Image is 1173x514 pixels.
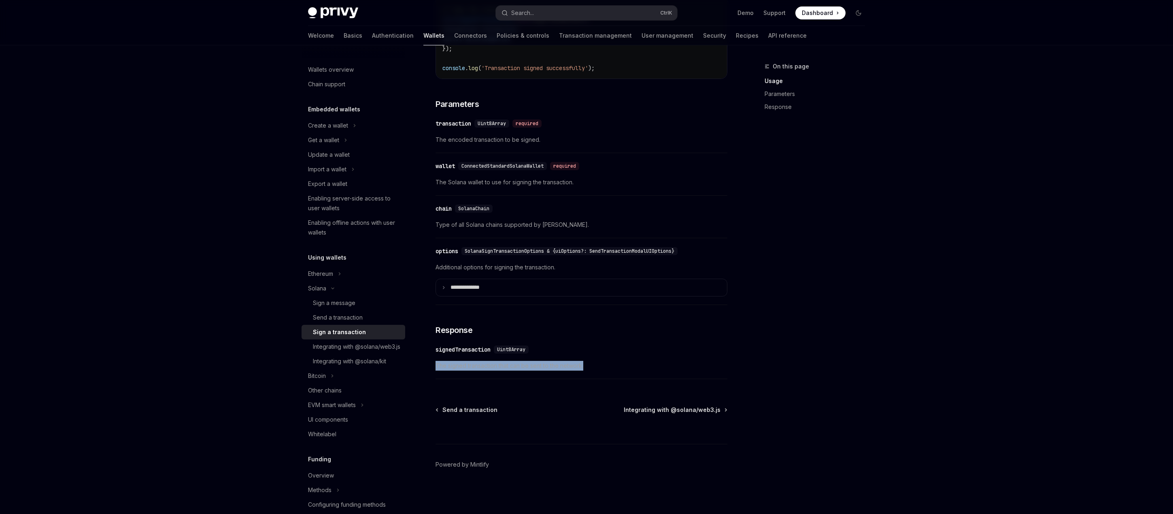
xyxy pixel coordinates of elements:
span: Send a transaction [442,406,497,414]
a: Transaction management [559,26,632,45]
a: Update a wallet [302,147,405,162]
a: Policies & controls [497,26,549,45]
div: Bitcoin [308,371,326,381]
span: ConnectedStandardSolanaWallet [461,163,544,169]
div: Export a wallet [308,179,347,189]
div: signedTransaction [436,346,491,354]
a: Authentication [372,26,414,45]
div: Solana [308,284,326,293]
h5: Funding [308,454,331,464]
span: Response [436,324,472,336]
a: Integrating with @solana/web3.js [624,406,727,414]
div: Create a wallet [308,121,348,130]
div: Whitelabel [308,429,336,439]
a: Enabling offline actions with user wallets [302,215,405,240]
span: The encoded transaction to be signed. [436,135,727,145]
button: Toggle Import a wallet section [302,162,405,177]
a: Sign a message [302,296,405,310]
a: User management [642,26,693,45]
a: Support [763,9,786,17]
button: Toggle Get a wallet section [302,133,405,147]
a: Enabling server-side access to user wallets [302,191,405,215]
span: Uint8Array [497,346,525,353]
div: Sign a message [313,298,355,308]
div: Overview [308,471,334,480]
span: The Solana wallet to use for signing the transaction. [436,177,727,187]
a: Send a transaction [436,406,497,414]
button: Open search [496,6,677,20]
img: dark logo [308,7,358,19]
div: UI components [308,415,348,424]
a: Whitelabel [302,427,405,441]
div: Search... [511,8,534,18]
div: Import a wallet [308,164,346,174]
span: ); [588,64,595,72]
span: SolanaSignTransactionOptions & {uiOptions?: SendTransactionModalUIOptions} [465,248,674,254]
div: options [436,247,458,255]
span: SolanaChain [458,205,489,212]
span: console [442,64,465,72]
a: Connectors [454,26,487,45]
a: Wallets [423,26,444,45]
button: Toggle Solana section [302,281,405,296]
a: Demo [737,9,754,17]
a: Security [703,26,726,45]
button: Toggle Ethereum section [302,267,405,281]
a: Other chains [302,383,405,398]
span: Ctrl K [660,10,672,16]
button: Toggle Methods section [302,483,405,497]
div: Send a transaction [313,313,363,322]
a: UI components [302,412,405,427]
div: Methods [308,485,331,495]
a: Parameters [765,87,871,100]
div: Other chains [308,386,342,395]
a: Response [765,100,871,113]
div: required [512,119,542,128]
div: Get a wallet [308,135,339,145]
div: Enabling offline actions with user wallets [308,218,400,237]
div: Integrating with @solana/web3.js [313,342,400,352]
span: The signed transaction that can be sent to the network. [436,361,727,371]
span: Parameters [436,98,479,110]
div: Enabling server-side access to user wallets [308,194,400,213]
a: Export a wallet [302,177,405,191]
span: }); [442,45,452,52]
a: API reference [768,26,807,45]
div: Configuring funding methods [308,500,386,510]
div: Ethereum [308,269,333,279]
span: Dashboard [802,9,833,17]
div: Update a wallet [308,150,350,160]
button: Toggle Bitcoin section [302,369,405,383]
a: Usage [765,75,871,87]
div: wallet [436,162,455,170]
div: Wallets overview [308,65,354,75]
div: Sign a transaction [313,327,366,337]
a: Integrating with @solana/kit [302,354,405,369]
a: Welcome [308,26,334,45]
div: Integrating with @solana/kit [313,356,386,366]
span: Uint8Array [478,120,506,127]
span: Type of all Solana chains supported by [PERSON_NAME]. [436,220,727,230]
a: Dashboard [795,6,846,19]
a: Sign a transaction [302,325,405,339]
h5: Embedded wallets [308,105,360,114]
div: EVM smart wallets [308,400,356,410]
a: Recipes [736,26,759,45]
a: Chain support [302,77,405,92]
div: required [550,162,579,170]
a: Configuring funding methods [302,497,405,512]
button: Toggle dark mode [852,6,865,19]
a: Powered by Mintlify [436,461,489,469]
span: log [468,64,478,72]
span: Integrating with @solana/web3.js [624,406,720,414]
a: Send a transaction [302,310,405,325]
a: Wallets overview [302,62,405,77]
span: 'Transaction signed successfully' [481,64,588,72]
div: transaction [436,119,471,128]
span: ( [478,64,481,72]
a: Basics [344,26,362,45]
div: chain [436,205,452,213]
button: Toggle EVM smart wallets section [302,398,405,412]
h5: Using wallets [308,253,346,262]
a: Overview [302,468,405,483]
